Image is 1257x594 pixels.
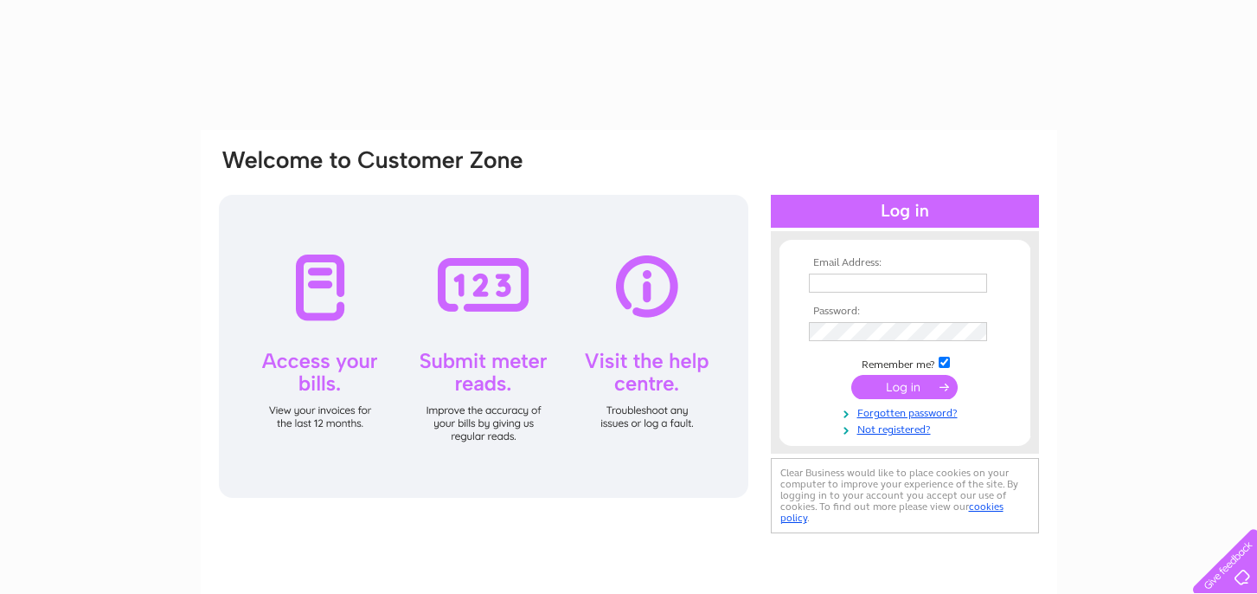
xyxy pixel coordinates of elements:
[805,306,1005,318] th: Password:
[780,500,1004,524] a: cookies policy
[771,458,1039,533] div: Clear Business would like to place cookies on your computer to improve your experience of the sit...
[851,375,958,399] input: Submit
[809,420,1005,436] a: Not registered?
[805,257,1005,269] th: Email Address:
[805,354,1005,371] td: Remember me?
[809,404,1005,420] a: Forgotten password?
